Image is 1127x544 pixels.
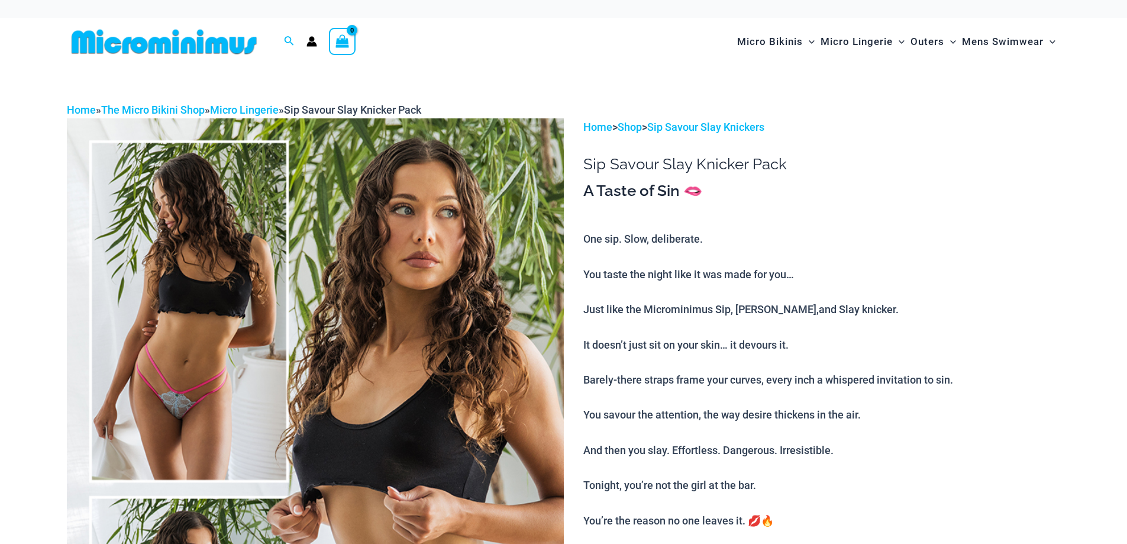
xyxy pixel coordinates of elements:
[737,27,803,57] span: Micro Bikinis
[583,121,612,133] a: Home
[67,104,421,116] span: » » »
[618,121,642,133] a: Shop
[734,24,818,60] a: Micro BikinisMenu ToggleMenu Toggle
[306,36,317,47] a: Account icon link
[910,27,944,57] span: Outers
[908,24,959,60] a: OutersMenu ToggleMenu Toggle
[67,28,261,55] img: MM SHOP LOGO FLAT
[803,27,815,57] span: Menu Toggle
[959,24,1058,60] a: Mens SwimwearMenu ToggleMenu Toggle
[821,27,893,57] span: Micro Lingerie
[329,28,356,55] a: View Shopping Cart, empty
[944,27,956,57] span: Menu Toggle
[893,27,905,57] span: Menu Toggle
[583,181,1060,201] h3: A Taste of Sin 🫦
[1044,27,1055,57] span: Menu Toggle
[101,104,205,116] a: The Micro Bikini Shop
[818,24,908,60] a: Micro LingerieMenu ToggleMenu Toggle
[962,27,1044,57] span: Mens Swimwear
[583,230,1060,529] p: One sip. Slow, deliberate. You taste the night like it was made for you… Just like the Microminim...
[583,118,1060,136] p: > >
[647,121,764,133] a: Sip Savour Slay Knickers
[67,104,96,116] a: Home
[732,22,1061,62] nav: Site Navigation
[210,104,279,116] a: Micro Lingerie
[284,104,421,116] span: Sip Savour Slay Knicker Pack
[284,34,295,49] a: Search icon link
[583,155,1060,173] h1: Sip Savour Slay Knicker Pack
